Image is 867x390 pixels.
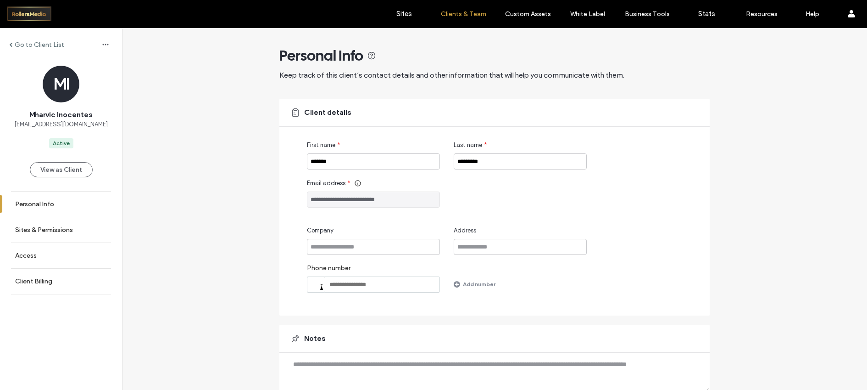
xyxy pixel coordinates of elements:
[698,10,715,18] label: Stats
[15,200,54,208] label: Personal Info
[307,239,440,255] input: Company
[454,239,587,255] input: Address
[43,66,79,102] div: MI
[307,141,335,150] span: First name
[279,71,624,79] span: Keep track of this client’s contact details and other information that will help you communicate ...
[454,141,482,150] span: Last name
[21,6,40,15] span: Help
[15,252,37,260] label: Access
[463,276,495,292] label: Add number
[441,10,486,18] label: Clients & Team
[30,162,93,177] button: View as Client
[806,10,819,18] label: Help
[29,110,93,120] span: Mharvic Inocentes
[307,179,345,188] span: Email address
[625,10,670,18] label: Business Tools
[570,10,605,18] label: White Label
[15,226,73,234] label: Sites & Permissions
[396,10,412,18] label: Sites
[505,10,551,18] label: Custom Assets
[746,10,778,18] label: Resources
[53,139,70,147] div: Active
[279,46,363,65] span: Personal Info
[454,226,476,235] span: Address
[307,153,440,170] input: First name
[307,192,440,208] input: Email address
[14,120,108,129] span: [EMAIL_ADDRESS][DOMAIN_NAME]
[304,333,326,344] span: Notes
[304,107,351,118] span: Client details
[15,277,52,285] label: Client Billing
[307,226,333,235] span: Company
[15,41,64,49] label: Go to Client List
[454,153,587,170] input: Last name
[307,264,440,277] label: Phone number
